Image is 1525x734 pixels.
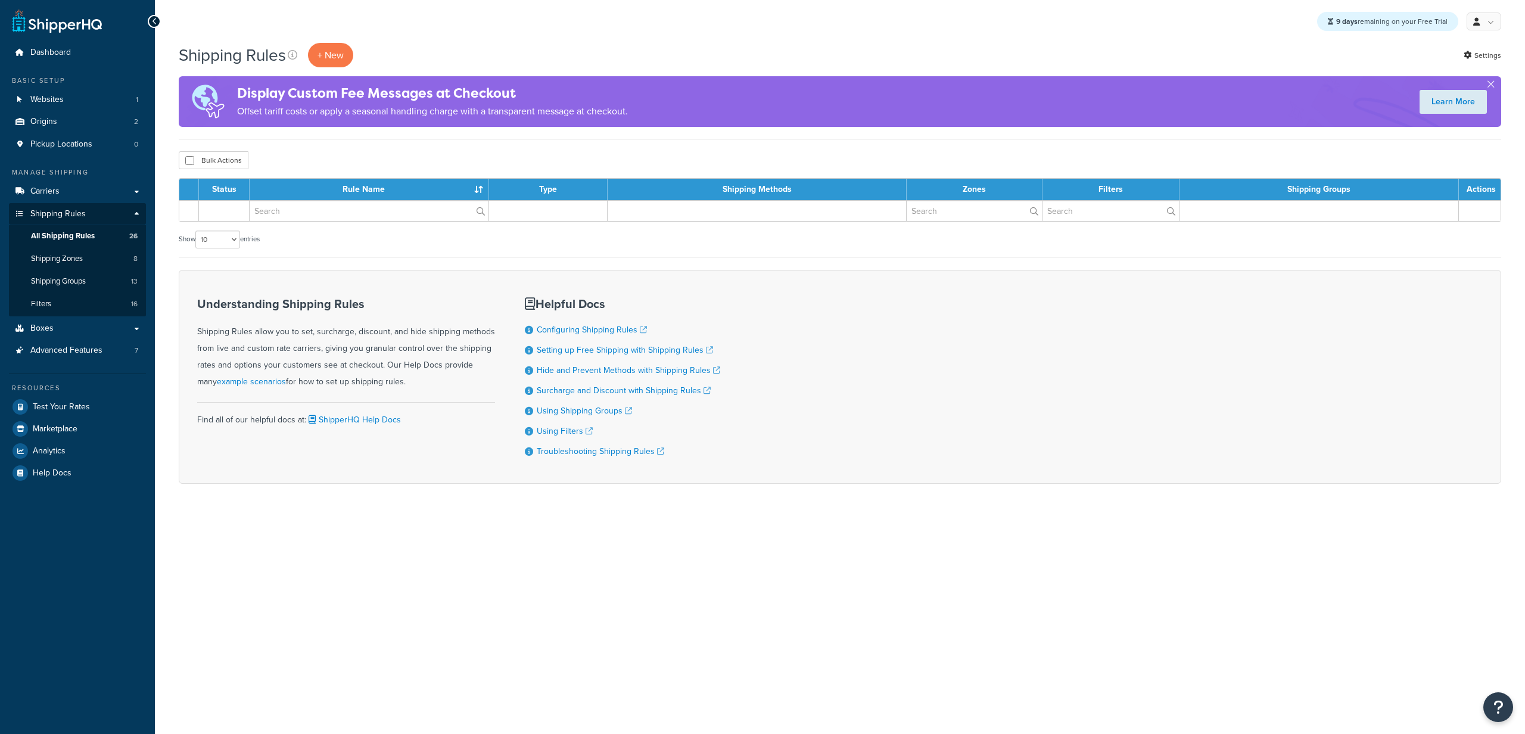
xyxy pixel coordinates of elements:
[9,340,146,362] a: Advanced Features 7
[9,76,146,86] div: Basic Setup
[237,83,628,103] h4: Display Custom Fee Messages at Checkout
[9,396,146,418] a: Test Your Rates
[13,9,102,33] a: ShipperHQ Home
[608,179,907,200] th: Shipping Methods
[9,318,146,340] a: Boxes
[9,111,146,133] li: Origins
[9,270,146,293] li: Shipping Groups
[9,248,146,270] a: Shipping Zones 8
[30,117,57,127] span: Origins
[197,297,495,310] h3: Understanding Shipping Rules
[30,324,54,334] span: Boxes
[134,139,138,150] span: 0
[136,95,138,105] span: 1
[179,231,260,248] label: Show entries
[907,179,1042,200] th: Zones
[1483,692,1513,722] button: Open Resource Center
[131,299,138,309] span: 16
[9,462,146,484] a: Help Docs
[135,346,138,356] span: 7
[9,293,146,315] li: Filters
[195,231,240,248] select: Showentries
[9,418,146,440] a: Marketplace
[9,89,146,111] a: Websites 1
[9,181,146,203] a: Carriers
[9,440,146,462] a: Analytics
[1464,47,1501,64] a: Settings
[133,254,138,264] span: 8
[237,103,628,120] p: Offset tariff costs or apply a seasonal handling charge with a transparent message at checkout.
[179,76,237,127] img: duties-banner-06bc72dcb5fe05cb3f9472aba00be2ae8eb53ab6f0d8bb03d382ba314ac3c341.png
[199,179,250,200] th: Status
[9,89,146,111] li: Websites
[250,201,488,221] input: Search
[9,293,146,315] a: Filters 16
[9,203,146,225] a: Shipping Rules
[31,231,95,241] span: All Shipping Rules
[197,297,495,390] div: Shipping Rules allow you to set, surcharge, discount, and hide shipping methods from live and cus...
[9,42,146,64] a: Dashboard
[537,425,593,437] a: Using Filters
[134,117,138,127] span: 2
[179,43,286,67] h1: Shipping Rules
[9,225,146,247] a: All Shipping Rules 26
[537,384,711,397] a: Surcharge and Discount with Shipping Rules
[9,270,146,293] a: Shipping Groups 13
[1459,179,1501,200] th: Actions
[31,254,83,264] span: Shipping Zones
[250,179,489,200] th: Rule Name
[33,446,66,456] span: Analytics
[907,201,1042,221] input: Search
[537,364,720,377] a: Hide and Prevent Methods with Shipping Rules
[537,445,664,458] a: Troubleshooting Shipping Rules
[9,383,146,393] div: Resources
[9,133,146,155] li: Pickup Locations
[179,151,248,169] button: Bulk Actions
[31,276,86,287] span: Shipping Groups
[9,225,146,247] li: All Shipping Rules
[1042,201,1179,221] input: Search
[537,405,632,417] a: Using Shipping Groups
[131,276,138,287] span: 13
[9,340,146,362] li: Advanced Features
[9,133,146,155] a: Pickup Locations 0
[197,402,495,428] div: Find all of our helpful docs at:
[489,179,608,200] th: Type
[1336,16,1358,27] strong: 9 days
[33,424,77,434] span: Marketplace
[129,231,138,241] span: 26
[308,43,353,67] p: + New
[9,167,146,178] div: Manage Shipping
[9,111,146,133] a: Origins 2
[30,346,102,356] span: Advanced Features
[31,299,51,309] span: Filters
[537,344,713,356] a: Setting up Free Shipping with Shipping Rules
[30,209,86,219] span: Shipping Rules
[33,468,71,478] span: Help Docs
[306,413,401,426] a: ShipperHQ Help Docs
[1420,90,1487,114] a: Learn More
[1179,179,1459,200] th: Shipping Groups
[1042,179,1179,200] th: Filters
[30,95,64,105] span: Websites
[9,248,146,270] li: Shipping Zones
[217,375,286,388] a: example scenarios
[525,297,720,310] h3: Helpful Docs
[33,402,90,412] span: Test Your Rates
[30,48,71,58] span: Dashboard
[9,203,146,316] li: Shipping Rules
[30,139,92,150] span: Pickup Locations
[30,186,60,197] span: Carriers
[1317,12,1458,31] div: remaining on your Free Trial
[537,324,647,336] a: Configuring Shipping Rules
